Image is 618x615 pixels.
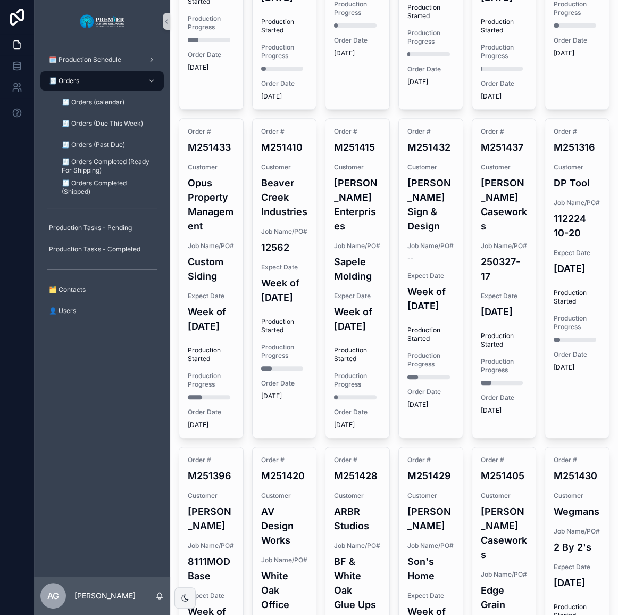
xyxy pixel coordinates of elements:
span: Production Progress [407,351,454,368]
a: Order #M251316CustomerDP ToolJob Name/PO#112224 10-20Expect Date[DATE]Production StartedProductio... [545,118,609,438]
span: Expect Date [334,292,381,300]
a: Production Tasks - Pending [40,218,164,237]
h4: M251415 [334,140,381,154]
span: -- [407,255,414,263]
span: Production Progress [188,14,235,31]
span: Job Name/PO# [481,242,528,250]
h4: 8111MOD Base [188,554,235,583]
img: App logo [79,13,126,30]
span: Order Date [481,79,528,88]
span: Order # [334,456,381,464]
span: Expect Date [407,592,454,600]
span: Job Name/PO# [334,242,381,250]
h4: [DATE] [554,261,600,276]
span: 🧾 Orders Completed (Shipped) [62,179,153,196]
h4: Son's Home [407,554,454,583]
h4: M251437 [481,140,528,154]
span: Order Date [261,79,308,88]
span: Order # [554,456,600,464]
a: 🧾 Orders Completed (Ready For Shipping) [53,157,164,176]
span: Customer [481,491,528,500]
span: Customer [334,491,381,500]
span: 🗂️ Contacts [49,285,86,294]
a: Order #M251410CustomerBeaver Creek IndustriesJob Name/PO#12562Expect DateWeek of [DATE]Production... [252,118,317,438]
span: Job Name/PO# [261,227,308,236]
span: Order Date [334,408,381,416]
span: [DATE] [334,49,381,58]
span: [DATE] [188,63,235,72]
span: Customer [261,163,308,171]
span: Job Name/PO# [554,527,600,536]
span: AG [47,589,59,602]
span: Order # [188,127,235,136]
h4: [PERSON_NAME] Sign & Design [407,176,454,233]
span: Production Progress [261,343,308,360]
span: Expect Date [188,592,235,600]
span: [DATE] [261,392,308,400]
div: scrollable content [34,43,170,334]
span: [DATE] [407,400,454,409]
span: Job Name/PO# [188,542,235,550]
h4: BF & White Oak Glue Ups [334,554,381,612]
h4: Week of [DATE] [334,305,381,333]
span: Order Date [188,408,235,416]
a: Production Tasks - Completed [40,240,164,259]
a: 🗓️ Production Schedule [40,50,164,69]
span: Order # [481,456,528,464]
span: Production Started [481,332,528,349]
span: Order # [407,127,454,136]
a: 🧾 Orders (Due This Week) [53,114,164,133]
h4: [PERSON_NAME] Caseworks [481,504,528,562]
a: Order #M251437Customer[PERSON_NAME] CaseworksJob Name/PO#250327-17Expect Date[DATE]Production Sta... [472,118,537,438]
span: Job Name/PO# [334,542,381,550]
span: 🧾 Orders [49,77,79,85]
h4: M251420 [261,469,308,483]
h4: Week of [DATE] [188,305,235,333]
h4: M251396 [188,469,235,483]
a: 🧾 Orders [40,71,164,91]
span: Order Date [334,36,381,45]
h4: DP Tool [554,176,600,190]
a: 🗂️ Contacts [40,280,164,299]
h4: Custom Siding [188,255,235,283]
p: [PERSON_NAME] [74,591,136,601]
span: Order Date [407,65,454,73]
h4: 112224 10-20 [554,211,600,240]
span: Customer [407,491,454,500]
span: Job Name/PO# [261,556,308,564]
span: Customer [188,491,235,500]
span: Order Date [554,350,600,359]
h4: [DATE] [481,305,528,319]
span: Production Tasks - Completed [49,245,140,253]
h4: ARBR Studios [334,504,381,533]
span: Production Started [407,326,454,343]
h4: Opus Property Management [188,176,235,233]
span: 👤 Users [49,307,76,315]
span: Production Progress [407,29,454,46]
span: Production Started [261,18,308,35]
h4: Sapele Molding [334,255,381,283]
span: Customer [261,491,308,500]
span: [DATE] [188,421,235,429]
span: Order # [334,127,381,136]
h4: [PERSON_NAME] [407,504,454,533]
span: Production Tasks - Pending [49,224,132,232]
span: Order # [481,127,528,136]
span: Expect Date [188,292,235,300]
span: [DATE] [261,92,308,101]
h4: M251428 [334,469,381,483]
h4: M251405 [481,469,528,483]
h4: 12562 [261,240,308,255]
span: Customer [554,491,600,500]
a: 🧾 Orders (calendar) [53,93,164,112]
a: Order #M251415Customer[PERSON_NAME] EnterprisesJob Name/PO#Sapele MoldingExpect DateWeek of [DATE... [325,118,390,438]
span: 🧾 Orders (calendar) [62,98,124,106]
span: Production Started [407,3,454,20]
h4: Week of [DATE] [407,284,454,313]
span: Expect Date [554,249,600,257]
h4: Beaver Creek Industries [261,176,308,219]
h4: M251430 [554,469,600,483]
span: 🧾 Orders (Due This Week) [62,119,143,128]
span: Expect Date [261,263,308,272]
a: 🧾 Orders Completed (Shipped) [53,178,164,197]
